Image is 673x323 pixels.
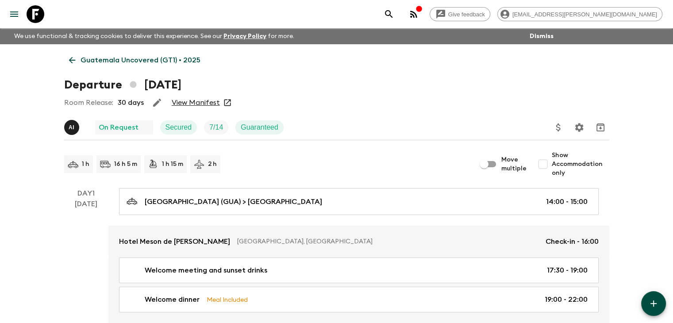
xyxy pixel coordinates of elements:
a: Guatemala Uncovered (GT1) • 2025 [64,51,205,69]
p: Secured [165,122,192,133]
span: Show Accommodation only [552,151,609,177]
a: Welcome dinnerMeal Included19:00 - 22:00 [119,287,599,312]
span: Move multiple [501,155,527,173]
p: Hotel Meson de [PERSON_NAME] [119,236,230,247]
p: On Request [99,122,138,133]
p: 17:30 - 19:00 [547,265,588,276]
p: 14:00 - 15:00 [546,196,588,207]
p: Meal Included [207,295,248,304]
button: AI [64,120,81,135]
div: Secured [160,120,197,135]
p: We use functional & tracking cookies to deliver this experience. See our for more. [11,28,298,44]
button: Archive (Completed, Cancelled or Unsynced Departures only) [592,119,609,136]
a: View Manifest [172,98,220,107]
div: [DATE] [75,199,97,323]
p: [GEOGRAPHIC_DATA], [GEOGRAPHIC_DATA] [237,237,538,246]
p: [GEOGRAPHIC_DATA] (GUA) > [GEOGRAPHIC_DATA] [145,196,322,207]
p: Room Release: [64,97,113,108]
button: search adventures [380,5,398,23]
p: 1 h [82,160,89,169]
p: 30 days [118,97,144,108]
button: menu [5,5,23,23]
span: Alvaro Ixtetela [64,123,81,130]
div: [EMAIL_ADDRESS][PERSON_NAME][DOMAIN_NAME] [497,7,662,21]
span: [EMAIL_ADDRESS][PERSON_NAME][DOMAIN_NAME] [508,11,662,18]
button: Settings [570,119,588,136]
button: Dismiss [527,30,556,42]
h1: Departure [DATE] [64,76,181,94]
a: Hotel Meson de [PERSON_NAME][GEOGRAPHIC_DATA], [GEOGRAPHIC_DATA]Check-in - 16:00 [108,226,609,258]
a: Welcome meeting and sunset drinks17:30 - 19:00 [119,258,599,283]
p: Guaranteed [241,122,278,133]
div: Trip Fill [204,120,228,135]
p: 19:00 - 22:00 [545,294,588,305]
p: 16 h 5 m [114,160,137,169]
p: 2 h [208,160,217,169]
a: Give feedback [430,7,490,21]
p: Day 1 [64,188,108,199]
p: A I [69,124,74,131]
p: 1 h 15 m [162,160,183,169]
span: Give feedback [443,11,490,18]
a: Privacy Policy [223,33,266,39]
p: Guatemala Uncovered (GT1) • 2025 [81,55,200,65]
p: Welcome meeting and sunset drinks [145,265,267,276]
p: 7 / 14 [209,122,223,133]
a: [GEOGRAPHIC_DATA] (GUA) > [GEOGRAPHIC_DATA]14:00 - 15:00 [119,188,599,215]
button: Update Price, Early Bird Discount and Costs [550,119,567,136]
p: Check-in - 16:00 [546,236,599,247]
p: Welcome dinner [145,294,200,305]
